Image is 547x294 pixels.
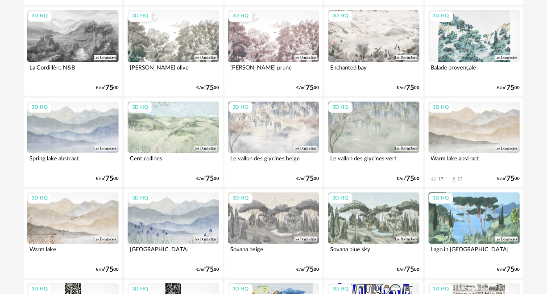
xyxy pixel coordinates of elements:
a: 3D HQ Cent collines €/m²7500 [124,98,223,187]
div: 3D HQ [228,193,253,204]
a: 3D HQ Sovana beige €/m²7500 [224,189,323,278]
div: Warm lake abstract [428,153,520,171]
a: 3D HQ Sovana blue sky €/m²7500 [324,189,423,278]
a: 3D HQ Enchanted bay €/m²7500 [324,7,423,96]
span: 75 [105,267,113,273]
div: 3D HQ [228,11,253,22]
div: 3D HQ [28,193,52,204]
div: [PERSON_NAME] prune [228,62,319,80]
div: €/m² 00 [397,176,419,182]
span: 75 [306,176,314,182]
div: [GEOGRAPHIC_DATA] [128,244,219,261]
a: 3D HQ [PERSON_NAME] olive €/m²7500 [124,7,223,96]
a: 3D HQ Warm lake abstract 17 Download icon 13 €/m²7500 [425,98,523,187]
a: 3D HQ La Cordillère N&B €/m²7500 [24,7,122,96]
div: 3D HQ [28,102,52,113]
div: Lago in [GEOGRAPHIC_DATA] [428,244,520,261]
span: 75 [406,176,414,182]
div: €/m² 00 [397,85,419,91]
a: 3D HQ [PERSON_NAME] prune €/m²7500 [224,7,323,96]
div: Sovana beige [228,244,319,261]
div: 13 [457,176,463,182]
div: Warm lake [27,244,119,261]
a: 3D HQ Balade provençale €/m²7500 [425,7,523,96]
div: Cent collines [128,153,219,171]
span: 75 [206,176,214,182]
div: €/m² 00 [196,267,219,273]
a: 3D HQ Le vallon des glycines vert €/m²7500 [324,98,423,187]
span: 75 [406,267,414,273]
div: Enchanted bay [328,62,419,80]
div: €/m² 00 [96,267,119,273]
div: €/m² 00 [497,85,520,91]
span: 75 [506,85,514,91]
div: Le vallon des glycines beige [228,153,319,171]
div: 3D HQ [429,11,453,22]
div: €/m² 00 [397,267,419,273]
div: 3D HQ [429,193,453,204]
span: 75 [105,85,113,91]
div: €/m² 00 [96,85,119,91]
div: €/m² 00 [497,176,520,182]
div: 3D HQ [429,102,453,113]
div: 17 [438,176,443,182]
div: €/m² 00 [96,176,119,182]
span: 75 [105,176,113,182]
div: 3D HQ [328,193,352,204]
a: 3D HQ Le vallon des glycines beige €/m²7500 [224,98,323,187]
div: €/m² 00 [296,176,319,182]
div: [PERSON_NAME] olive [128,62,219,80]
a: 3D HQ [GEOGRAPHIC_DATA] €/m²7500 [124,189,223,278]
div: La Cordillère N&B [27,62,119,80]
div: €/m² 00 [497,267,520,273]
div: 3D HQ [128,193,152,204]
div: 3D HQ [128,102,152,113]
span: Download icon [451,176,457,183]
div: Balade provençale [428,62,520,80]
div: €/m² 00 [296,267,319,273]
div: Sovana blue sky [328,244,419,261]
div: 3D HQ [328,11,352,22]
div: 3D HQ [28,11,52,22]
span: 75 [306,85,314,91]
div: Spring lake abstract [27,153,119,171]
div: €/m² 00 [296,85,319,91]
div: 3D HQ [128,11,152,22]
span: 75 [406,85,414,91]
div: Le vallon des glycines vert [328,153,419,171]
div: 3D HQ [228,102,253,113]
span: 75 [506,267,514,273]
span: 75 [506,176,514,182]
span: 75 [206,85,214,91]
div: €/m² 00 [196,176,219,182]
a: 3D HQ Lago in [GEOGRAPHIC_DATA] €/m²7500 [425,189,523,278]
div: 3D HQ [328,102,352,113]
div: €/m² 00 [196,85,219,91]
span: 75 [206,267,214,273]
a: 3D HQ Warm lake €/m²7500 [24,189,122,278]
a: 3D HQ Spring lake abstract €/m²7500 [24,98,122,187]
span: 75 [306,267,314,273]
